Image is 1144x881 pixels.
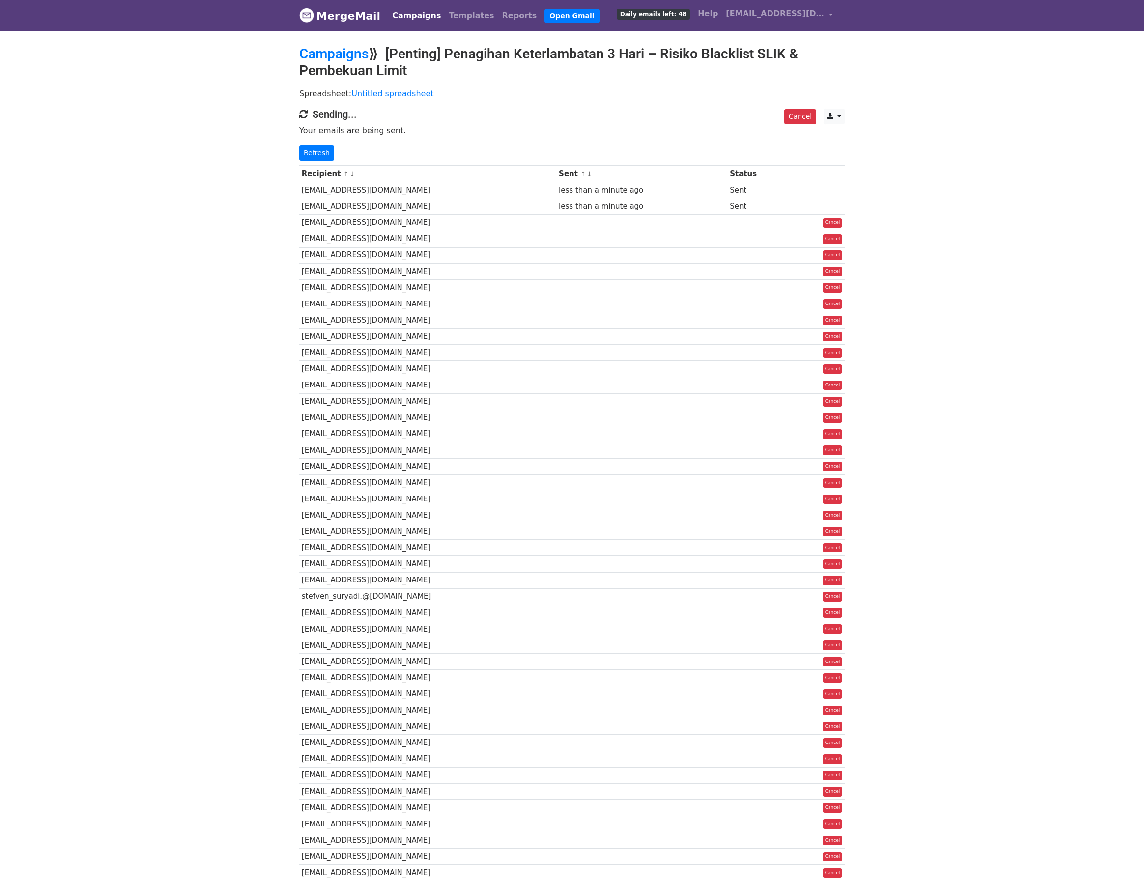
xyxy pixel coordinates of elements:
p: Your emails are being sent. [299,125,845,136]
td: [EMAIL_ADDRESS][DOMAIN_NAME] [299,458,556,474]
div: less than a minute ago [559,185,725,196]
a: Cancel [823,348,843,358]
a: Cancel [823,787,843,797]
p: Spreadsheet: [299,88,845,99]
td: [EMAIL_ADDRESS][DOMAIN_NAME] [299,686,556,702]
td: [EMAIL_ADDRESS][DOMAIN_NAME] [299,751,556,767]
td: [EMAIL_ADDRESS][DOMAIN_NAME] [299,247,556,263]
a: Cancel [823,771,843,780]
td: [EMAIL_ADDRESS][DOMAIN_NAME] [299,767,556,783]
a: Cancel [823,250,843,260]
a: Cancel [823,527,843,537]
a: Cancel [823,397,843,407]
h4: Sending... [299,109,845,120]
a: MergeMail [299,5,380,26]
a: Cancel [823,803,843,813]
td: [EMAIL_ADDRESS][DOMAIN_NAME] [299,865,556,881]
td: [EMAIL_ADDRESS][DOMAIN_NAME] [299,572,556,588]
h2: ⟫ [Penting] Penagihan Keterlambatan 3 Hari – Risiko Blacklist SLIK & Pembekuan Limit [299,46,845,79]
a: Cancel [823,462,843,471]
a: Cancel [823,283,843,293]
a: Cancel [823,624,843,634]
a: Cancel [823,689,843,699]
td: [EMAIL_ADDRESS][DOMAIN_NAME] [299,816,556,832]
a: Campaigns [388,6,445,26]
a: Cancel [823,706,843,716]
a: Cancel [823,316,843,326]
td: [EMAIL_ADDRESS][DOMAIN_NAME] [299,426,556,442]
a: Untitled spreadsheet [351,89,433,98]
span: [EMAIL_ADDRESS][DOMAIN_NAME] [726,8,824,20]
a: Cancel [823,640,843,650]
td: [EMAIL_ADDRESS][DOMAIN_NAME] [299,849,556,865]
div: less than a minute ago [559,201,725,212]
td: [EMAIL_ADDRESS][DOMAIN_NAME] [299,735,556,751]
td: [EMAIL_ADDRESS][DOMAIN_NAME] [299,182,556,198]
td: [EMAIL_ADDRESS][DOMAIN_NAME] [299,312,556,329]
a: Cancel [823,608,843,618]
a: Cancel [823,495,843,504]
a: Cancel [823,413,843,423]
a: Help [694,4,722,24]
td: [EMAIL_ADDRESS][DOMAIN_NAME] [299,410,556,426]
a: Cancel [823,445,843,455]
td: [EMAIL_ADDRESS][DOMAIN_NAME] [299,263,556,279]
a: Reports [498,6,541,26]
td: [EMAIL_ADDRESS][DOMAIN_NAME] [299,621,556,637]
td: [EMAIL_ADDRESS][DOMAIN_NAME] [299,783,556,799]
td: [EMAIL_ADDRESS][DOMAIN_NAME] [299,832,556,849]
td: [EMAIL_ADDRESS][DOMAIN_NAME] [299,799,556,816]
a: Cancel [823,673,843,683]
td: [EMAIL_ADDRESS][DOMAIN_NAME] [299,702,556,718]
td: [EMAIL_ADDRESS][DOMAIN_NAME] [299,637,556,653]
td: Sent [727,198,788,215]
td: [EMAIL_ADDRESS][DOMAIN_NAME] [299,296,556,312]
a: Open Gmail [544,9,599,23]
a: Cancel [823,576,843,585]
td: [EMAIL_ADDRESS][DOMAIN_NAME] [299,654,556,670]
td: [EMAIL_ADDRESS][DOMAIN_NAME] [299,523,556,540]
a: Cancel [823,511,843,521]
a: Cancel [823,722,843,732]
a: Cancel [823,819,843,829]
a: Cancel [823,429,843,439]
td: [EMAIL_ADDRESS][DOMAIN_NAME] [299,507,556,523]
span: Daily emails left: 48 [617,9,690,20]
td: [EMAIL_ADDRESS][DOMAIN_NAME] [299,718,556,735]
a: Campaigns [299,46,369,62]
a: Cancel [823,218,843,228]
td: [EMAIL_ADDRESS][DOMAIN_NAME] [299,474,556,491]
a: Cancel [823,299,843,309]
td: [EMAIL_ADDRESS][DOMAIN_NAME] [299,442,556,458]
td: [EMAIL_ADDRESS][DOMAIN_NAME] [299,605,556,621]
td: [EMAIL_ADDRESS][DOMAIN_NAME] [299,198,556,215]
td: [EMAIL_ADDRESS][DOMAIN_NAME] [299,231,556,247]
a: Cancel [823,478,843,488]
td: [EMAIL_ADDRESS][DOMAIN_NAME] [299,540,556,556]
a: Cancel [784,109,816,124]
a: Cancel [823,364,843,374]
th: Status [727,166,788,182]
img: MergeMail logo [299,8,314,23]
a: ↓ [587,170,592,178]
td: [EMAIL_ADDRESS][DOMAIN_NAME] [299,345,556,361]
a: Cancel [823,836,843,846]
a: Cancel [823,754,843,764]
a: Cancel [823,559,843,569]
td: [EMAIL_ADDRESS][DOMAIN_NAME] [299,491,556,507]
td: [EMAIL_ADDRESS][DOMAIN_NAME] [299,377,556,393]
a: Cancel [823,381,843,390]
a: Cancel [823,852,843,862]
a: Cancel [823,332,843,342]
a: Cancel [823,868,843,878]
a: Cancel [823,738,843,748]
td: [EMAIL_ADDRESS][DOMAIN_NAME] [299,329,556,345]
td: [EMAIL_ADDRESS][DOMAIN_NAME] [299,215,556,231]
a: Templates [445,6,498,26]
a: ↑ [580,170,586,178]
td: [EMAIL_ADDRESS][DOMAIN_NAME] [299,361,556,377]
a: Daily emails left: 48 [613,4,694,24]
a: ↓ [349,170,355,178]
td: [EMAIL_ADDRESS][DOMAIN_NAME] [299,556,556,572]
th: Recipient [299,166,556,182]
